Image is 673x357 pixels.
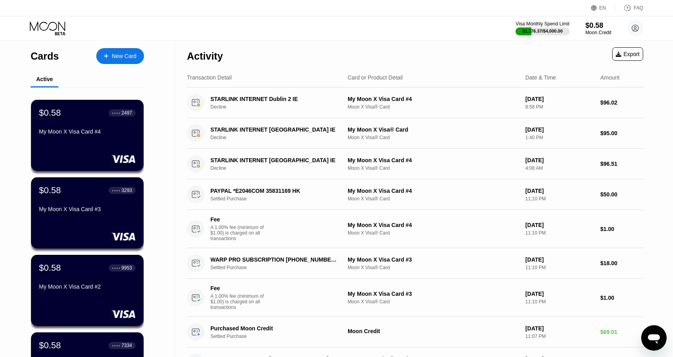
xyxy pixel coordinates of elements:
[348,74,403,81] div: Card or Product Detail
[348,328,519,334] div: Moon Credit
[348,230,519,236] div: Moon X Visa® Card
[600,161,643,167] div: $96.51
[600,226,643,232] div: $1.00
[525,104,594,110] div: 8:58 PM
[348,135,519,140] div: Moon X Visa® Card
[210,165,349,171] div: Decline
[348,222,519,228] div: My Moon X Visa Card #4
[585,21,611,30] div: $0.58
[210,135,349,140] div: Decline
[585,30,611,35] div: Moon Credit
[525,334,594,339] div: 11:07 PM
[615,4,643,12] div: FAQ
[600,74,619,81] div: Amount
[112,344,120,347] div: ● ● ● ●
[31,255,144,326] div: $0.58● ● ● ●9953My Moon X Visa Card #2
[121,265,132,271] div: 9953
[525,157,594,163] div: [DATE]
[39,340,61,351] div: $0.58
[187,179,643,210] div: PAYPAL *E2046COM 35831169 HKSettled PurchaseMy Moon X Visa Card #4Moon X Visa® Card[DATE]11:10 PM...
[600,295,643,301] div: $1.00
[525,265,594,270] div: 11:10 PM
[187,279,643,317] div: FeeA 1.00% fee (minimum of $1.00) is charged on all transactionsMy Moon X Visa Card #3Moon X Visa...
[600,191,643,198] div: $50.00
[600,260,643,266] div: $18.00
[39,128,136,135] div: My Moon X Visa Card #4
[348,196,519,202] div: Moon X Visa® Card
[187,87,643,118] div: STARLINK INTERNET Dublin 2 IEDeclineMy Moon X Visa Card #4Moon X Visa® Card[DATE]8:58 PM$96.02
[525,74,556,81] div: Date & Time
[210,196,349,202] div: Settled Purchase
[187,118,643,149] div: STARLINK INTERNET [GEOGRAPHIC_DATA] IEDeclineMy Moon X Visa® CardMoon X Visa® Card[DATE]1:40 PM$9...
[210,325,340,332] div: Purchased Moon Credit
[600,130,643,136] div: $95.00
[599,5,606,11] div: EN
[523,29,563,33] div: $1,176.37 / $4,000.00
[36,76,53,82] div: Active
[585,21,611,35] div: $0.58Moon Credit
[210,265,349,270] div: Settled Purchase
[525,299,594,305] div: 11:10 PM
[348,96,519,102] div: My Moon X Visa Card #4
[187,317,643,347] div: Purchased Moon CreditSettled PurchaseMoon Credit[DATE]11:07 PM$69.01
[525,135,594,140] div: 1:40 PM
[348,265,519,270] div: Moon X Visa® Card
[210,157,340,163] div: STARLINK INTERNET [GEOGRAPHIC_DATA] IE
[525,165,594,171] div: 4:08 AM
[600,99,643,106] div: $96.02
[96,48,144,64] div: New Card
[112,112,120,114] div: ● ● ● ●
[525,256,594,263] div: [DATE]
[210,334,349,339] div: Settled Purchase
[112,189,120,192] div: ● ● ● ●
[121,343,132,348] div: 7334
[187,210,643,248] div: FeeA 1.00% fee (minimum of $1.00) is charged on all transactionsMy Moon X Visa Card #4Moon X Visa...
[525,291,594,297] div: [DATE]
[187,248,643,279] div: WARP PRO SUBSCRIPTION [PHONE_NUMBER] USSettled PurchaseMy Moon X Visa Card #3Moon X Visa® Card[DA...
[210,285,266,291] div: Fee
[600,329,643,335] div: $69.01
[39,206,136,212] div: My Moon X Visa Card #3
[348,256,519,263] div: My Moon X Visa Card #3
[616,51,640,57] div: Export
[525,188,594,194] div: [DATE]
[525,230,594,236] div: 11:10 PM
[39,263,61,273] div: $0.58
[187,74,231,81] div: Transaction Detail
[210,188,340,194] div: PAYPAL *E2046COM 35831169 HK
[112,53,136,60] div: New Card
[210,126,340,133] div: STARLINK INTERNET [GEOGRAPHIC_DATA] IE
[210,104,349,110] div: Decline
[612,47,643,61] div: Export
[525,196,594,202] div: 11:10 PM
[348,104,519,110] div: Moon X Visa® Card
[348,291,519,297] div: My Moon X Visa Card #3
[31,50,59,62] div: Cards
[348,126,519,133] div: My Moon X Visa® Card
[210,293,270,310] div: A 1.00% fee (minimum of $1.00) is charged on all transactions
[39,185,61,196] div: $0.58
[348,157,519,163] div: My Moon X Visa Card #4
[39,108,61,118] div: $0.58
[515,21,569,35] div: Visa Monthly Spend Limit$1,176.37/$4,000.00
[641,325,667,351] iframe: Кнопка запуска окна обмена сообщениями
[210,216,266,223] div: Fee
[634,5,643,11] div: FAQ
[348,299,519,305] div: Moon X Visa® Card
[121,110,132,116] div: 2497
[210,256,340,263] div: WARP PRO SUBSCRIPTION [PHONE_NUMBER] US
[591,4,615,12] div: EN
[348,188,519,194] div: My Moon X Visa Card #4
[348,165,519,171] div: Moon X Visa® Card
[525,222,594,228] div: [DATE]
[210,225,270,241] div: A 1.00% fee (minimum of $1.00) is charged on all transactions
[31,177,144,248] div: $0.58● ● ● ●3293My Moon X Visa Card #3
[121,188,132,193] div: 3293
[31,100,144,171] div: $0.58● ● ● ●2497My Moon X Visa Card #4
[39,283,136,290] div: My Moon X Visa Card #2
[515,21,569,27] div: Visa Monthly Spend Limit
[210,96,340,102] div: STARLINK INTERNET Dublin 2 IE
[112,267,120,269] div: ● ● ● ●
[525,325,594,332] div: [DATE]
